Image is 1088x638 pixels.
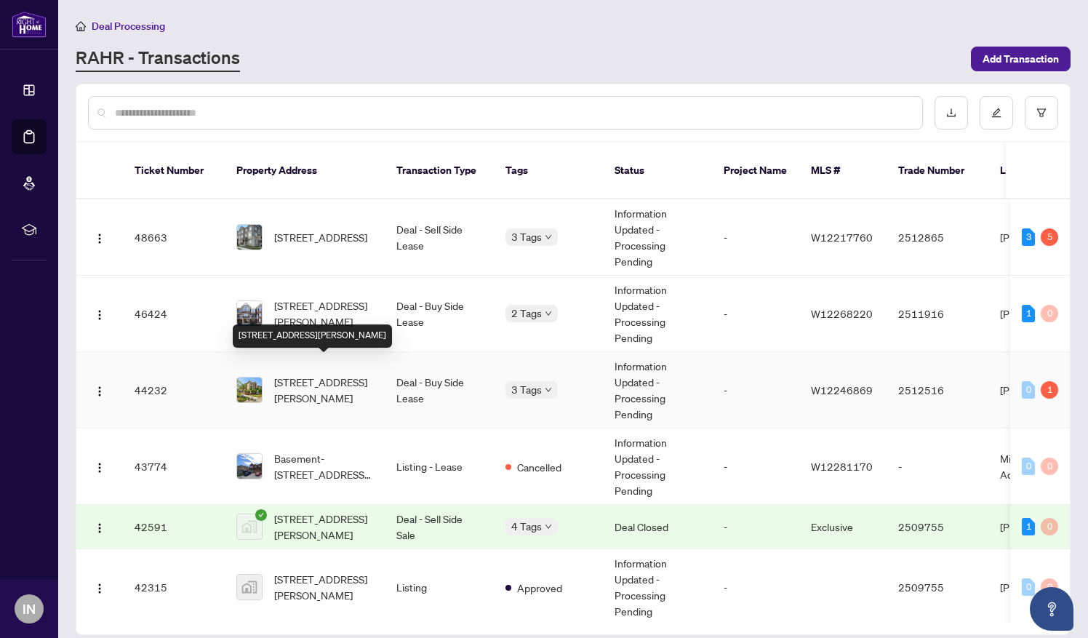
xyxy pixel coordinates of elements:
[971,47,1071,71] button: Add Transaction
[545,234,552,241] span: down
[1041,305,1058,322] div: 0
[88,575,111,599] button: Logo
[811,231,873,244] span: W12217760
[274,450,373,482] span: Basement-[STREET_ADDRESS][PERSON_NAME]
[887,143,988,199] th: Trade Number
[88,515,111,538] button: Logo
[991,108,1001,118] span: edit
[1030,587,1073,631] button: Open asap
[946,108,956,118] span: download
[123,352,225,428] td: 44232
[511,305,542,322] span: 2 Tags
[983,47,1059,71] span: Add Transaction
[12,11,47,38] img: logo
[94,522,105,534] img: Logo
[712,505,799,549] td: -
[233,324,392,348] div: [STREET_ADDRESS][PERSON_NAME]
[123,428,225,505] td: 43774
[237,378,262,402] img: thumbnail-img
[545,386,552,394] span: down
[385,352,494,428] td: Deal - Buy Side Lease
[88,455,111,478] button: Logo
[225,143,385,199] th: Property Address
[274,511,373,543] span: [STREET_ADDRESS][PERSON_NAME]
[94,233,105,244] img: Logo
[274,229,367,245] span: [STREET_ADDRESS]
[511,381,542,398] span: 3 Tags
[385,505,494,549] td: Deal - Sell Side Sale
[123,276,225,352] td: 46424
[1041,228,1058,246] div: 5
[237,301,262,326] img: thumbnail-img
[123,505,225,549] td: 42591
[1022,381,1035,399] div: 0
[517,459,561,475] span: Cancelled
[603,143,712,199] th: Status
[1041,518,1058,535] div: 0
[237,514,262,539] img: thumbnail-img
[811,460,873,473] span: W12281170
[1041,578,1058,596] div: 0
[887,549,988,626] td: 2509755
[94,386,105,397] img: Logo
[1022,228,1035,246] div: 3
[1041,381,1058,399] div: 1
[712,199,799,276] td: -
[94,309,105,321] img: Logo
[887,352,988,428] td: 2512516
[1025,96,1058,129] button: filter
[887,505,988,549] td: 2509755
[545,310,552,317] span: down
[92,20,165,33] span: Deal Processing
[274,298,373,330] span: [STREET_ADDRESS][PERSON_NAME]
[385,276,494,352] td: Deal - Buy Side Lease
[712,276,799,352] td: -
[887,276,988,352] td: 2511916
[799,143,887,199] th: MLS #
[88,378,111,402] button: Logo
[123,549,225,626] td: 42315
[603,199,712,276] td: Information Updated - Processing Pending
[274,374,373,406] span: [STREET_ADDRESS][PERSON_NAME]
[887,428,988,505] td: -
[712,352,799,428] td: -
[1022,578,1035,596] div: 0
[494,143,603,199] th: Tags
[94,462,105,474] img: Logo
[603,276,712,352] td: Information Updated - Processing Pending
[237,225,262,250] img: thumbnail-img
[76,21,86,31] span: home
[88,226,111,249] button: Logo
[255,509,267,521] span: check-circle
[385,199,494,276] td: Deal - Sell Side Lease
[811,520,853,533] span: Exclusive
[1022,518,1035,535] div: 1
[94,583,105,594] img: Logo
[887,199,988,276] td: 2512865
[385,143,494,199] th: Transaction Type
[76,46,240,72] a: RAHR - Transactions
[712,549,799,626] td: -
[1022,305,1035,322] div: 1
[1041,458,1058,475] div: 0
[980,96,1013,129] button: edit
[274,571,373,603] span: [STREET_ADDRESS][PERSON_NAME]
[23,599,36,619] span: IN
[511,228,542,245] span: 3 Tags
[1022,458,1035,475] div: 0
[603,505,712,549] td: Deal Closed
[123,143,225,199] th: Ticket Number
[811,383,873,396] span: W12246869
[385,428,494,505] td: Listing - Lease
[712,143,799,199] th: Project Name
[603,428,712,505] td: Information Updated - Processing Pending
[511,518,542,535] span: 4 Tags
[1036,108,1047,118] span: filter
[712,428,799,505] td: -
[237,454,262,479] img: thumbnail-img
[603,549,712,626] td: Information Updated - Processing Pending
[123,199,225,276] td: 48663
[603,352,712,428] td: Information Updated - Processing Pending
[385,549,494,626] td: Listing
[88,302,111,325] button: Logo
